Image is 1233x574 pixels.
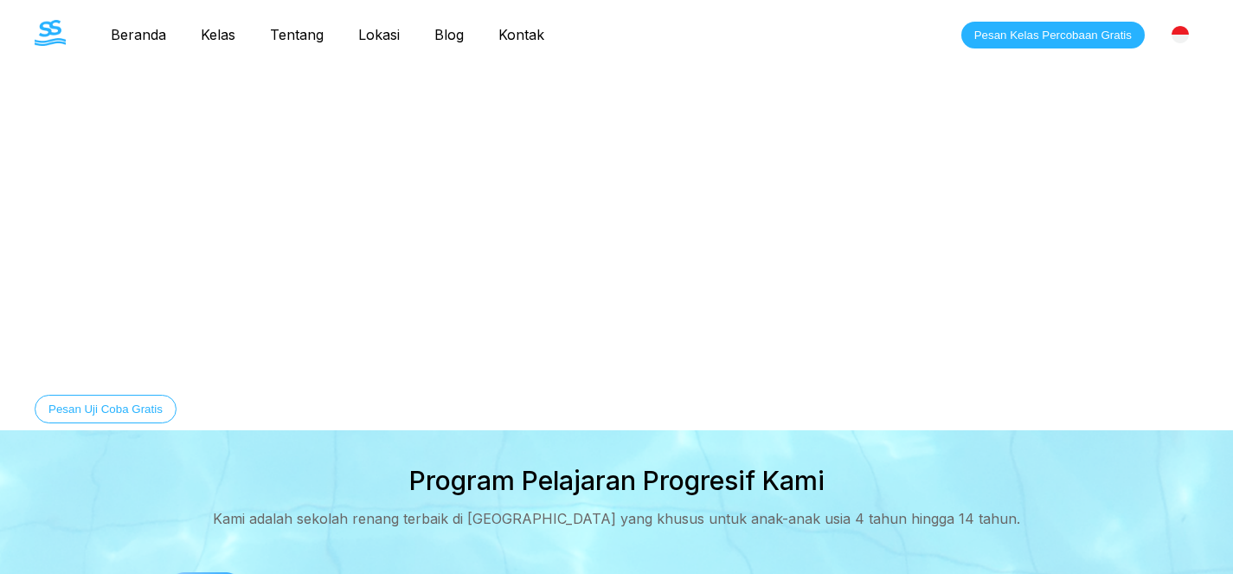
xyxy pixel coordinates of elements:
[481,26,562,43] a: Kontak
[213,510,1020,527] div: Kami adalah sekolah renang terbaik di [GEOGRAPHIC_DATA] yang khusus untuk anak-anak usia 4 tahun ...
[417,26,481,43] a: Blog
[409,465,825,496] div: Program Pelajaran Progresif Kami
[35,20,66,46] img: The Swim Starter Logo
[253,26,341,43] a: Tentang
[35,242,885,255] div: Selamat Datang di Swim Starter
[35,395,177,423] button: Pesan Uji Coba Gratis
[1162,16,1198,53] div: [GEOGRAPHIC_DATA]
[961,22,1145,48] button: Pesan Kelas Percobaan Gratis
[1172,26,1189,43] img: Indonesia
[183,26,253,43] a: Kelas
[341,26,417,43] a: Lokasi
[35,282,885,326] div: Les Renang di [GEOGRAPHIC_DATA]
[35,353,885,367] div: Bekali anak Anda dengan keterampilan renang penting untuk keselamatan seumur hidup [PERSON_NAME] ...
[93,26,183,43] a: Beranda
[194,395,330,423] button: Temukan Kisah Kami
